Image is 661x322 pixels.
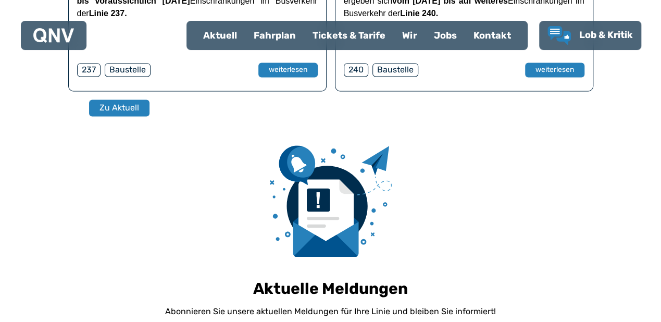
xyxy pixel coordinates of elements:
[372,63,418,77] div: Baustelle
[89,100,149,116] button: Zu Aktuell
[33,28,74,43] img: QNV Logo
[195,22,245,49] a: Aktuell
[105,63,151,77] div: Baustelle
[547,26,633,45] a: Lob & Kritik
[77,63,101,77] div: 237
[165,305,496,317] p: Abonnieren Sie unsere aktuellen Meldungen für Ihre Linie und bleiben Sie informiert!
[344,63,368,77] div: 240
[245,22,304,49] a: Fahrplan
[394,22,426,49] a: Wir
[579,29,633,41] span: Lob & Kritik
[89,9,127,18] strong: Linie 237.
[400,9,438,18] strong: Linie 240.
[426,22,465,49] a: Jobs
[253,279,408,298] h1: Aktuelle Meldungen
[304,22,394,49] a: Tickets & Tarife
[525,63,584,77] button: weiterlesen
[33,25,74,46] a: QNV Logo
[465,22,519,49] a: Kontakt
[270,145,392,257] img: newsletter
[258,63,318,77] button: weiterlesen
